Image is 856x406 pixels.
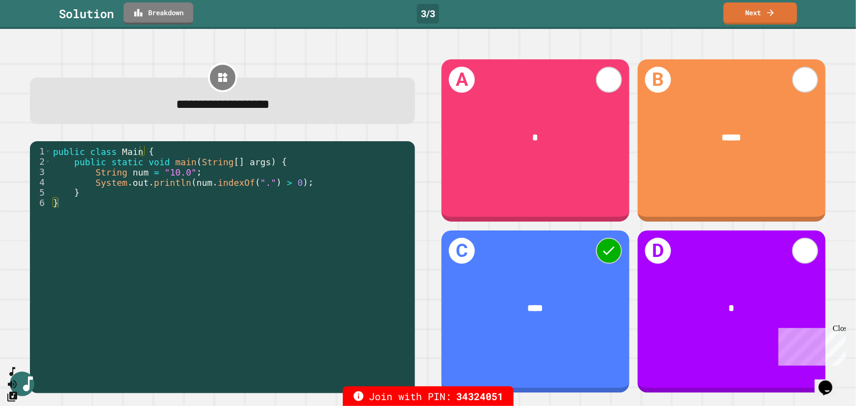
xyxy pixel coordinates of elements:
div: 1 [30,146,51,156]
iframe: chat widget [775,324,846,366]
button: Mute music [6,378,18,390]
span: Toggle code folding, rows 1 through 6 [45,146,51,156]
h1: A [449,67,475,93]
div: 5 [30,187,51,198]
div: Chat with us now!Close [4,4,68,62]
span: Toggle code folding, rows 2 through 5 [45,156,51,167]
button: SpeedDial basic example [6,366,18,378]
div: 6 [30,198,51,208]
a: Next [724,2,797,25]
div: 3 [30,167,51,177]
a: Breakdown [124,2,193,25]
div: 4 [30,177,51,187]
div: 3 / 3 [417,4,439,24]
h1: D [645,238,671,264]
h1: C [449,238,475,264]
iframe: chat widget [815,367,846,396]
div: Join with PIN: [343,386,514,406]
button: Change Music [6,390,18,403]
div: Solution [59,5,114,23]
span: 34324051 [457,389,504,404]
div: 2 [30,156,51,167]
h1: B [645,67,671,93]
